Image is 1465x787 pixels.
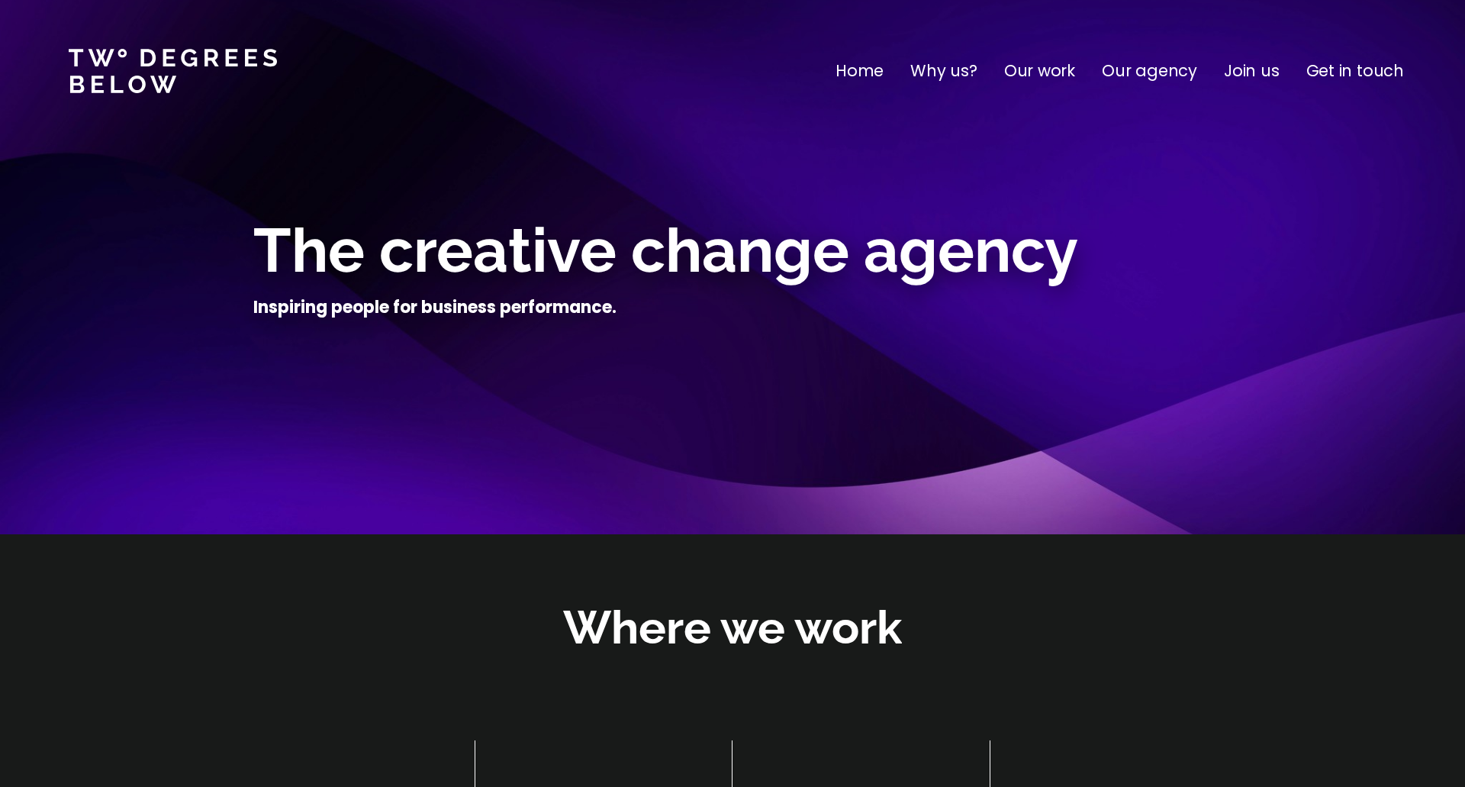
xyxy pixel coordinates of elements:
a: Our agency [1102,59,1197,83]
a: Join us [1224,59,1280,83]
a: Why us? [910,59,977,83]
a: Home [836,59,884,83]
a: Get in touch [1306,59,1404,83]
span: The creative change agency [253,214,1078,286]
h2: Where we work [563,597,902,659]
h4: Inspiring people for business performance. [253,296,617,319]
a: Our work [1004,59,1075,83]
